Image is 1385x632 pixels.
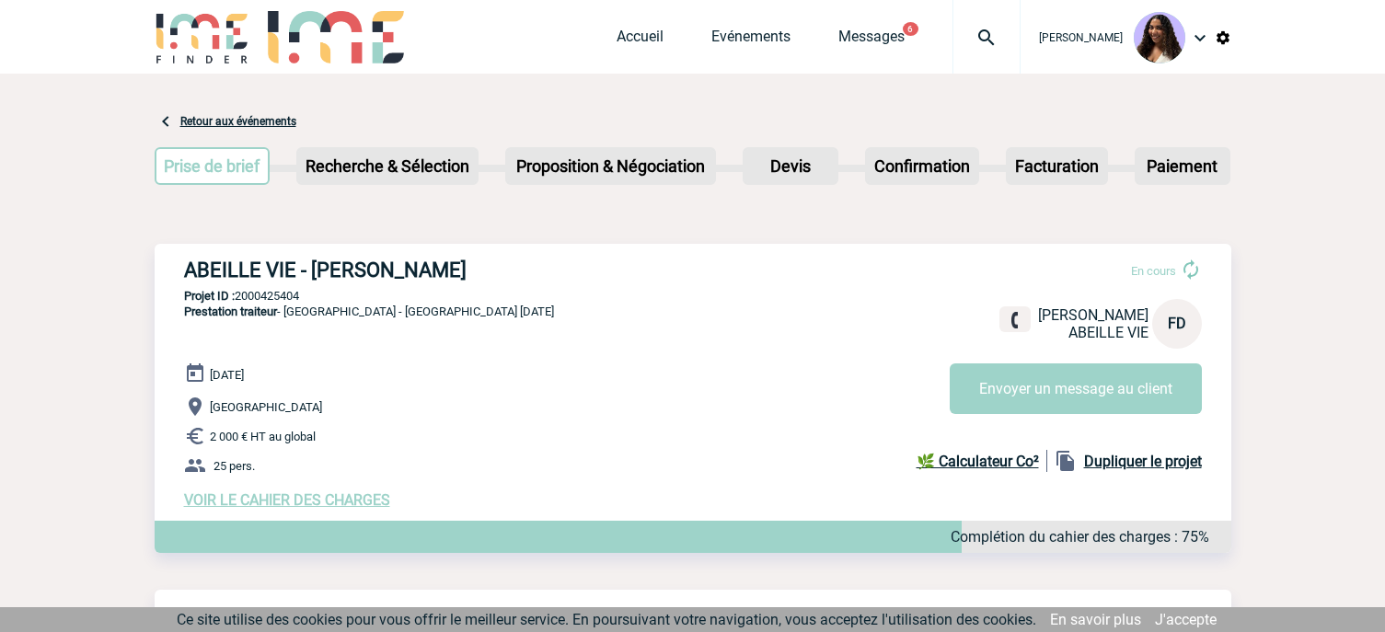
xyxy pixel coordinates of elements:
[950,363,1202,414] button: Envoyer un message au client
[1131,264,1176,278] span: En cours
[1038,306,1148,324] span: [PERSON_NAME]
[177,611,1036,628] span: Ce site utilise des cookies pour vous offrir le meilleur service. En poursuivant votre navigation...
[184,305,277,318] span: Prestation traiteur
[1007,312,1023,328] img: fixe.png
[917,450,1047,472] a: 🌿 Calculateur Co²
[1084,453,1202,470] b: Dupliquer le projet
[1137,149,1229,183] p: Paiement
[184,305,554,318] span: - [GEOGRAPHIC_DATA] - [GEOGRAPHIC_DATA] [DATE]
[1168,315,1186,332] span: FD
[156,149,269,183] p: Prise de brief
[1008,149,1106,183] p: Facturation
[917,453,1039,470] b: 🌿 Calculateur Co²
[155,11,250,63] img: IME-Finder
[1039,31,1123,44] span: [PERSON_NAME]
[1134,12,1185,63] img: 131234-0.jpg
[298,149,477,183] p: Recherche & Sélection
[507,149,714,183] p: Proposition & Négociation
[210,430,316,443] span: 2 000 € HT au global
[180,115,296,128] a: Retour aux événements
[867,149,977,183] p: Confirmation
[155,289,1231,303] p: 2000425404
[617,28,664,53] a: Accueil
[1050,611,1141,628] a: En savoir plus
[184,259,736,282] h3: ABEILLE VIE - [PERSON_NAME]
[210,368,244,382] span: [DATE]
[711,28,791,53] a: Evénements
[184,491,390,509] a: VOIR LE CAHIER DES CHARGES
[214,459,255,473] span: 25 pers.
[903,22,918,36] button: 6
[184,289,235,303] b: Projet ID :
[838,28,905,53] a: Messages
[210,400,322,414] span: [GEOGRAPHIC_DATA]
[1055,450,1077,472] img: file_copy-black-24dp.png
[744,149,837,183] p: Devis
[1155,611,1217,628] a: J'accepte
[1068,324,1148,341] span: ABEILLE VIE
